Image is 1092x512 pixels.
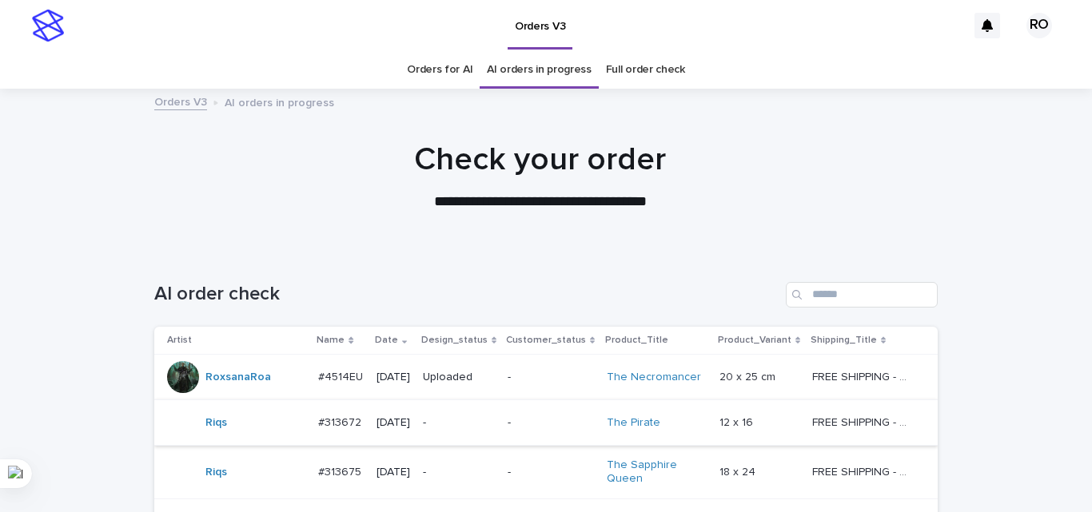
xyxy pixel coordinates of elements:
p: AI orders in progress [225,93,334,110]
a: Riqs [205,466,227,479]
h1: AI order check [154,283,779,306]
p: [DATE] [377,371,410,384]
p: - [423,416,495,430]
p: Customer_status [506,331,586,349]
tr: Riqs #313672#313672 [DATE]--The Pirate 12 x 1612 x 16 FREE SHIPPING - preview in 1-2 business day... [154,400,938,446]
tr: RoxsanaRoa #4514EU#4514EU [DATE]Uploaded-The Necromancer 20 x 25 cm20 x 25 cm FREE SHIPPING - pre... [154,355,938,400]
img: stacker-logo-s-only.png [32,10,64,42]
p: Name [317,331,345,349]
a: The Pirate [607,416,660,430]
p: Product_Variant [718,331,791,349]
p: 18 x 24 [719,462,759,479]
p: FREE SHIPPING - preview in 1-2 business days, after your approval delivery will take 6-10 busines... [812,367,915,384]
p: Artist [167,331,192,349]
p: - [508,371,594,384]
a: Orders V3 [154,92,207,110]
p: - [508,416,594,430]
h1: Check your order [149,141,932,179]
p: - [508,466,594,479]
a: RoxsanaRoa [205,371,271,384]
div: RO [1026,13,1052,38]
p: Design_status [421,331,488,349]
p: - [423,466,495,479]
p: [DATE] [377,416,410,430]
p: Date [375,331,398,349]
a: Full order check [606,51,685,89]
p: #313675 [318,462,365,479]
tr: Riqs #313675#313675 [DATE]--The Sapphire Queen 18 x 2418 x 24 FREE SHIPPING - preview in 1-2 busi... [154,446,938,499]
p: #313672 [318,413,365,430]
p: #4514EU [318,367,366,384]
p: 20 x 25 cm [719,367,779,384]
p: FREE SHIPPING - preview in 1-2 business days, after your approval delivery will take 5-10 b.d. [812,462,915,479]
a: Riqs [205,416,227,430]
p: Uploaded [423,371,495,384]
a: AI orders in progress [487,51,592,89]
a: Orders for AI [407,51,472,89]
input: Search [786,282,938,308]
a: The Sapphire Queen [607,458,707,486]
a: The Necromancer [607,371,701,384]
p: 12 x 16 [719,413,756,430]
p: Shipping_Title [811,331,877,349]
p: [DATE] [377,466,410,479]
p: Product_Title [605,331,668,349]
p: FREE SHIPPING - preview in 1-2 business days, after your approval delivery will take 5-10 b.d. [812,413,915,430]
